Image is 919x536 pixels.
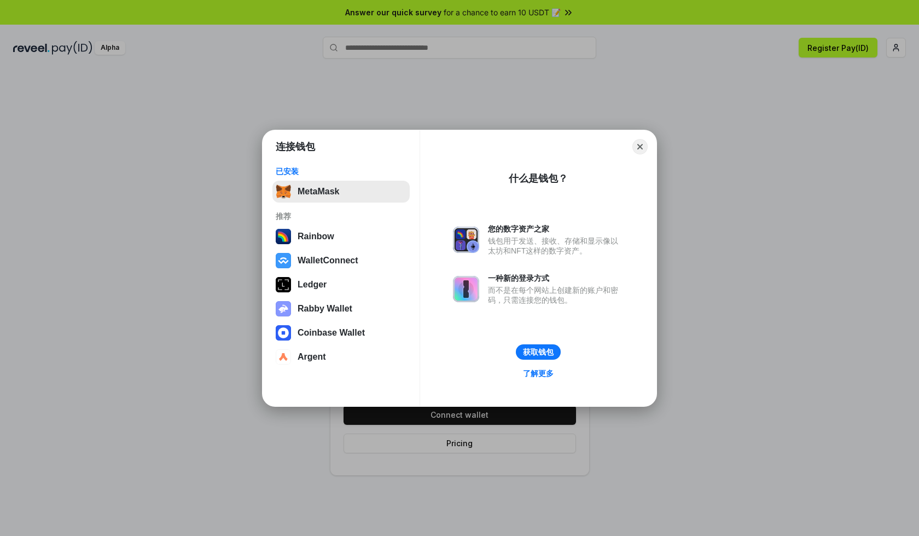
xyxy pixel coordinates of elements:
[276,184,291,199] img: svg+xml,%3Csvg%20fill%3D%22none%22%20height%3D%2233%22%20viewBox%3D%220%200%2035%2033%22%20width%...
[516,366,560,381] a: 了解更多
[632,139,648,154] button: Close
[453,276,479,302] img: svg+xml,%3Csvg%20xmlns%3D%22http%3A%2F%2Fwww.w3.org%2F2000%2Fsvg%22%20fill%3D%22none%22%20viewBox...
[523,368,554,378] div: 了解更多
[298,256,358,266] div: WalletConnect
[298,328,365,338] div: Coinbase Wallet
[276,301,291,316] img: svg+xml,%3Csvg%20xmlns%3D%22http%3A%2F%2Fwww.w3.org%2F2000%2Fsvg%22%20fill%3D%22none%22%20viewBox...
[523,347,554,357] div: 获取钱包
[509,172,568,185] div: 什么是钱包？
[276,277,291,292] img: svg+xml,%3Csvg%20xmlns%3D%22http%3A%2F%2Fwww.w3.org%2F2000%2Fsvg%22%20width%3D%2228%22%20height%3...
[272,250,410,272] button: WalletConnect
[276,349,291,365] img: svg+xml,%3Csvg%20width%3D%2228%22%20height%3D%2228%22%20viewBox%3D%220%200%2028%2028%22%20fill%3D...
[272,346,410,368] button: Argent
[488,224,624,234] div: 您的数字资产之家
[276,211,406,221] div: 推荐
[272,226,410,247] button: Rainbow
[276,325,291,341] img: svg+xml,%3Csvg%20width%3D%2228%22%20height%3D%2228%22%20viewBox%3D%220%200%2028%2028%22%20fill%3D...
[298,352,326,362] div: Argent
[272,298,410,320] button: Rabby Wallet
[272,322,410,344] button: Coinbase Wallet
[298,304,352,314] div: Rabby Wallet
[276,140,315,153] h1: 连接钱包
[298,232,334,241] div: Rainbow
[488,273,624,283] div: 一种新的登录方式
[516,344,561,360] button: 获取钱包
[276,253,291,268] img: svg+xml,%3Csvg%20width%3D%2228%22%20height%3D%2228%22%20viewBox%3D%220%200%2028%2028%22%20fill%3D...
[298,187,339,197] div: MetaMask
[298,280,327,290] div: Ledger
[488,236,624,256] div: 钱包用于发送、接收、存储和显示像以太坊和NFT这样的数字资产。
[488,285,624,305] div: 而不是在每个网站上创建新的账户和密码，只需连接您的钱包。
[453,227,479,253] img: svg+xml,%3Csvg%20xmlns%3D%22http%3A%2F%2Fwww.w3.org%2F2000%2Fsvg%22%20fill%3D%22none%22%20viewBox...
[276,229,291,244] img: svg+xml,%3Csvg%20width%3D%22120%22%20height%3D%22120%22%20viewBox%3D%220%200%20120%20120%22%20fil...
[272,274,410,296] button: Ledger
[276,166,406,176] div: 已安装
[272,181,410,203] button: MetaMask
